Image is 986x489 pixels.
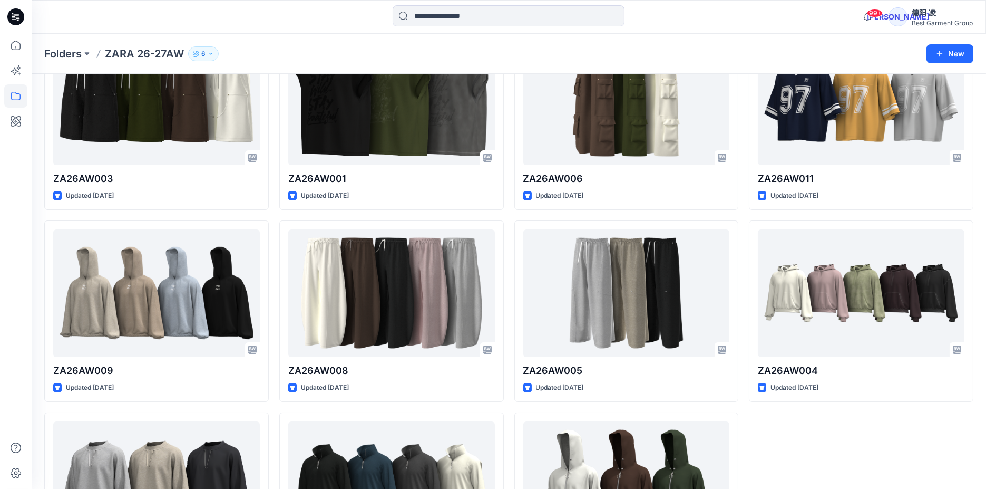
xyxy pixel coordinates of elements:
p: ZA26AW008 [288,363,495,378]
p: 6 [201,48,206,60]
p: ZA26AW006 [523,171,730,186]
p: ZA26AW009 [53,363,260,378]
p: ZA26AW004 [758,363,964,378]
span: 99+ [867,9,883,17]
a: ZA26AW001 [288,37,495,165]
p: ZA26AW011 [758,171,964,186]
p: Updated [DATE] [770,190,818,202]
div: Best Garment Group [912,19,973,27]
a: Folders [44,46,82,61]
div: 德阳 凌 [912,6,973,19]
button: 6 [188,46,219,61]
div: [PERSON_NAME] [889,7,907,26]
p: Updated [DATE] [301,382,349,394]
p: ZA26AW003 [53,171,260,186]
p: Updated [DATE] [536,190,584,202]
a: ZA26AW003 [53,37,260,165]
a: ZA26AW006 [523,37,730,165]
p: Updated [DATE] [66,190,114,202]
p: ZARA 26-27AW [105,46,184,61]
button: New [926,44,973,63]
a: ZA26AW005 [523,229,730,357]
p: Updated [DATE] [536,382,584,394]
p: ZA26AW005 [523,363,730,378]
p: Updated [DATE] [301,190,349,202]
a: ZA26AW009 [53,229,260,357]
p: Updated [DATE] [770,382,818,394]
a: ZA26AW004 [758,229,964,357]
a: ZA26AW011 [758,37,964,165]
p: ZA26AW001 [288,171,495,186]
a: ZA26AW008 [288,229,495,357]
p: Updated [DATE] [66,382,114,394]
